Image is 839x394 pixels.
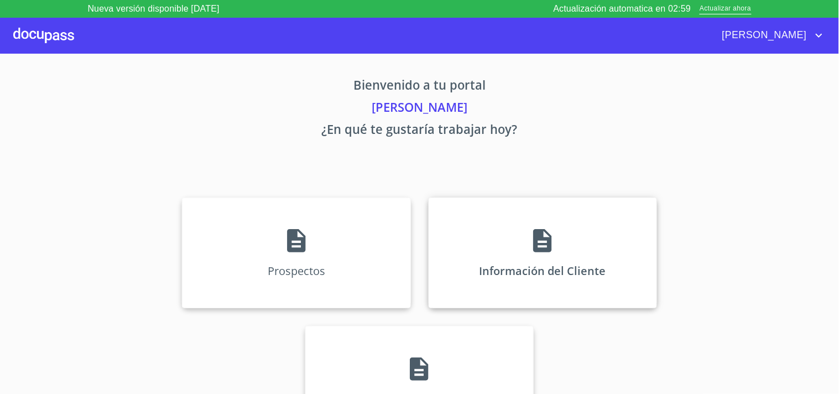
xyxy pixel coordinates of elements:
[554,2,691,15] p: Actualización automatica en 02:59
[480,263,606,278] p: Información del Cliente
[88,2,220,15] p: Nueva versión disponible [DATE]
[79,76,760,98] p: Bienvenido a tu portal
[700,3,751,15] span: Actualizar ahora
[714,27,826,44] button: account of current user
[714,27,812,44] span: [PERSON_NAME]
[79,120,760,142] p: ¿En qué te gustaría trabajar hoy?
[79,98,760,120] p: [PERSON_NAME]
[268,263,325,278] p: Prospectos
